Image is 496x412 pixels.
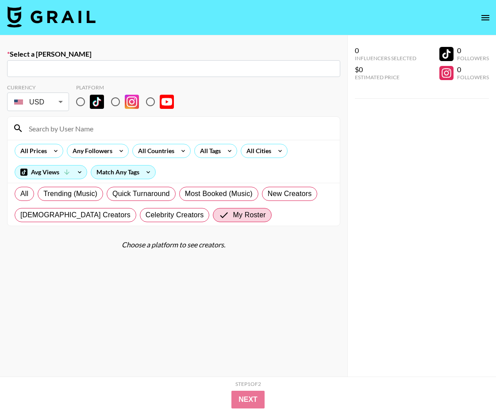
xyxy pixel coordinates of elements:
div: All Prices [15,144,49,158]
div: USD [9,94,67,110]
span: Quick Turnaround [112,189,170,199]
span: My Roster [233,210,265,220]
input: Search by User Name [23,121,335,135]
div: All Tags [195,144,223,158]
div: Match Any Tags [91,166,155,179]
button: open drawer [477,9,494,27]
div: Step 1 of 2 [235,381,261,387]
span: Trending (Music) [43,189,97,199]
div: 0 [355,46,416,55]
span: Celebrity Creators [146,210,204,220]
div: Followers [457,74,489,81]
div: Estimated Price [355,74,416,81]
span: Most Booked (Music) [185,189,253,199]
img: YouTube [160,95,174,109]
div: All Countries [133,144,176,158]
span: All [20,189,28,199]
div: Influencers Selected [355,55,416,62]
div: Choose a platform to see creators. [7,240,340,249]
div: Followers [457,55,489,62]
button: Next [231,391,265,408]
div: 0 [457,46,489,55]
div: Any Followers [67,144,114,158]
img: Instagram [125,95,139,109]
label: Select a [PERSON_NAME] [7,50,340,58]
div: $0 [355,65,416,74]
div: Platform [76,84,181,91]
img: Grail Talent [7,6,96,27]
span: New Creators [268,189,312,199]
div: Avg Views [15,166,87,179]
img: TikTok [90,95,104,109]
span: [DEMOGRAPHIC_DATA] Creators [20,210,131,220]
div: All Cities [241,144,273,158]
div: Currency [7,84,69,91]
div: 0 [457,65,489,74]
